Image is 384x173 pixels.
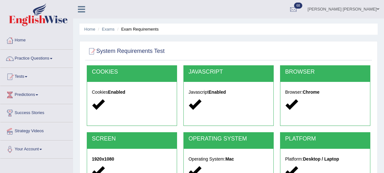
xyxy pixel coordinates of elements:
[189,136,269,142] h2: OPERATING SYSTEM
[102,27,115,32] a: Exams
[0,32,73,47] a: Home
[92,90,172,95] h5: Cookies
[285,90,365,95] h5: Browser:
[294,3,302,9] span: 68
[303,90,319,95] strong: Chrome
[84,27,95,32] a: Home
[189,157,269,162] h5: Operating System:
[285,136,365,142] h2: PLATFORM
[209,90,226,95] strong: Enabled
[189,90,269,95] h5: Javascript
[87,47,165,56] h2: System Requirements Test
[0,104,73,120] a: Success Stories
[189,69,269,75] h2: JAVASCRIPT
[0,141,73,156] a: Your Account
[0,122,73,138] a: Strategy Videos
[92,156,114,162] strong: 1920x1080
[116,26,159,32] li: Exam Requirements
[92,136,172,142] h2: SCREEN
[303,156,339,162] strong: Desktop / Laptop
[92,69,172,75] h2: COOKIES
[0,86,73,102] a: Predictions
[285,157,365,162] h5: Platform:
[285,69,365,75] h2: BROWSER
[0,50,73,66] a: Practice Questions
[0,68,73,84] a: Tests
[108,90,125,95] strong: Enabled
[225,156,234,162] strong: Mac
